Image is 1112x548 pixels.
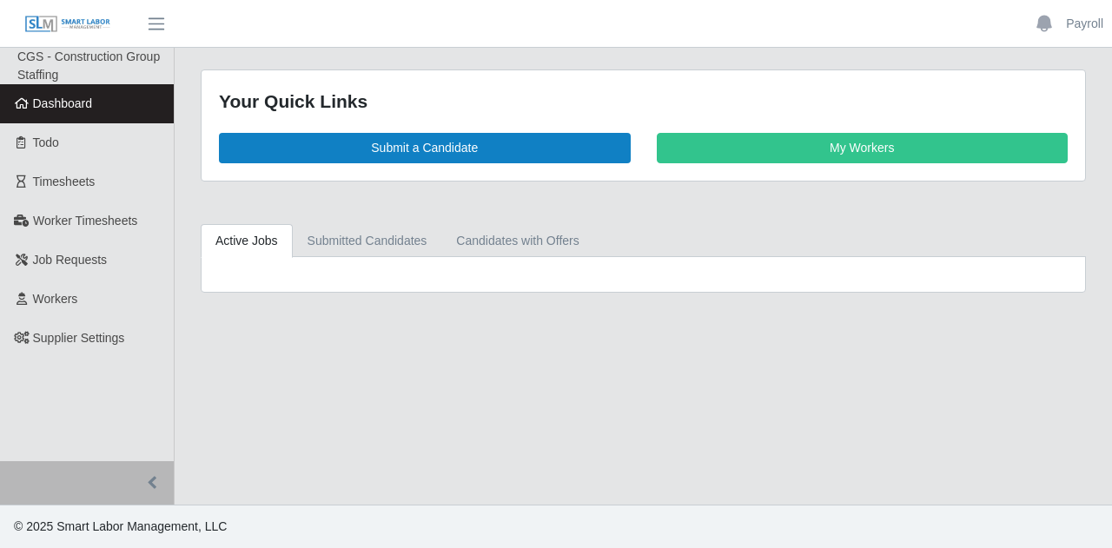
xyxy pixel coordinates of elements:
[24,15,111,34] img: SLM Logo
[219,88,1068,116] div: Your Quick Links
[33,96,93,110] span: Dashboard
[293,224,442,258] a: Submitted Candidates
[33,253,108,267] span: Job Requests
[1066,15,1103,33] a: Payroll
[33,175,96,188] span: Timesheets
[33,292,78,306] span: Workers
[33,214,137,228] span: Worker Timesheets
[14,519,227,533] span: © 2025 Smart Labor Management, LLC
[33,331,125,345] span: Supplier Settings
[441,224,593,258] a: Candidates with Offers
[201,224,293,258] a: Active Jobs
[17,50,160,82] span: CGS - Construction Group Staffing
[33,135,59,149] span: Todo
[657,133,1069,163] a: My Workers
[219,133,631,163] a: Submit a Candidate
